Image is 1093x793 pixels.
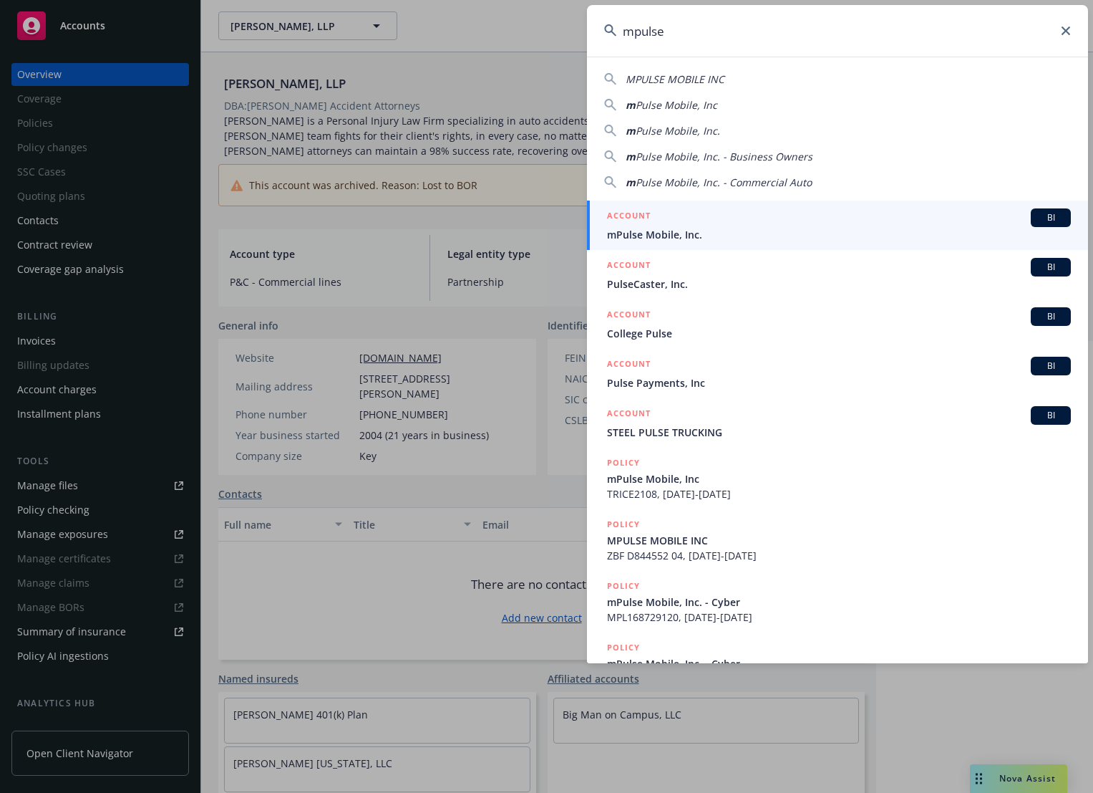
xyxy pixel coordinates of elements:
[626,124,636,138] span: m
[587,509,1088,571] a: POLICYMPULSE MOBILE INCZBF D844552 04, [DATE]-[DATE]
[607,277,1071,292] span: PulseCaster, Inc.
[607,456,640,470] h5: POLICY
[626,150,636,163] span: m
[587,5,1088,57] input: Search...
[607,227,1071,242] span: mPulse Mobile, Inc.
[636,176,812,189] span: Pulse Mobile, Inc. - Commercial Auto
[607,326,1071,341] span: College Pulse
[636,150,812,163] span: Pulse Mobile, Inc. - Business Owners
[607,208,651,226] h5: ACCOUNT
[587,201,1088,250] a: ACCOUNTBImPulse Mobile, Inc.
[587,633,1088,694] a: POLICYmPulse Mobile, Inc. - Cyber
[607,579,640,593] h5: POLICY
[636,98,717,112] span: Pulse Mobile, Inc
[587,571,1088,633] a: POLICYmPulse Mobile, Inc. - CyberMPL168729120, [DATE]-[DATE]
[607,471,1071,486] span: mPulse Mobile, Inc
[1036,211,1065,224] span: BI
[587,299,1088,349] a: ACCOUNTBICollege Pulse
[587,250,1088,299] a: ACCOUNTBIPulseCaster, Inc.
[607,357,651,374] h5: ACCOUNT
[587,349,1088,398] a: ACCOUNTBIPulse Payments, Inc
[607,517,640,532] h5: POLICY
[607,533,1071,548] span: MPULSE MOBILE INC
[626,176,636,189] span: m
[626,72,724,86] span: MPULSE MOBILE INC
[607,486,1071,501] span: TRICE2108, [DATE]-[DATE]
[626,98,636,112] span: m
[1036,310,1065,323] span: BI
[636,124,720,138] span: Pulse Mobile, Inc.
[1036,409,1065,422] span: BI
[587,398,1088,448] a: ACCOUNTBISTEEL PULSE TRUCKING
[607,307,651,325] h5: ACCOUNT
[607,258,651,275] h5: ACCOUNT
[607,425,1071,440] span: STEEL PULSE TRUCKING
[607,375,1071,390] span: Pulse Payments, Inc
[607,640,640,655] h5: POLICY
[1036,261,1065,274] span: BI
[607,595,1071,610] span: mPulse Mobile, Inc. - Cyber
[607,406,651,423] h5: ACCOUNT
[587,448,1088,509] a: POLICYmPulse Mobile, IncTRICE2108, [DATE]-[DATE]
[607,548,1071,563] span: ZBF D844552 04, [DATE]-[DATE]
[607,610,1071,625] span: MPL168729120, [DATE]-[DATE]
[607,656,1071,671] span: mPulse Mobile, Inc. - Cyber
[1036,360,1065,373] span: BI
